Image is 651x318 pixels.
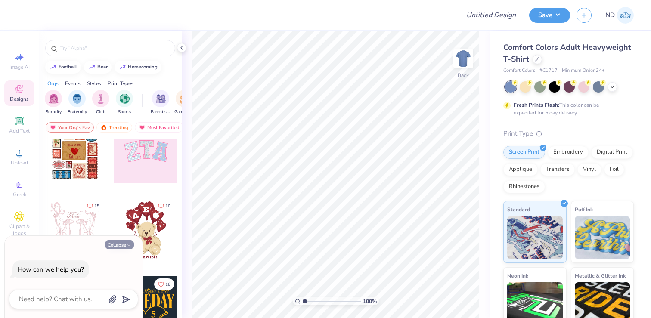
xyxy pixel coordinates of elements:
[50,124,56,130] img: most_fav.gif
[139,124,146,130] img: most_fav.gif
[47,80,59,87] div: Orgs
[503,42,631,64] span: Comfort Colors Adult Heavyweight T-Shirt
[180,94,189,104] img: Game Day Image
[72,94,82,104] img: Fraternity Image
[514,101,620,117] div: This color can be expedited for 5 day delivery.
[9,64,30,71] span: Image AI
[83,200,103,212] button: Like
[97,65,108,69] div: bear
[135,122,183,133] div: Most Favorited
[151,109,170,115] span: Parent's Weekend
[118,109,131,115] span: Sports
[591,146,633,159] div: Digital Print
[174,90,194,115] button: filter button
[96,122,132,133] div: Trending
[46,109,62,115] span: Sorority
[45,61,81,74] button: football
[119,65,126,70] img: trend_line.gif
[539,67,558,74] span: # C1717
[154,278,174,290] button: Like
[514,102,559,108] strong: Fresh Prints Flash:
[84,61,112,74] button: bear
[116,90,133,115] button: filter button
[68,109,87,115] span: Fraternity
[503,129,634,139] div: Print Type
[45,90,62,115] div: filter for Sorority
[575,271,626,280] span: Metallic & Glitter Ink
[165,282,170,287] span: 18
[577,163,601,176] div: Vinyl
[9,127,30,134] span: Add Text
[128,65,158,69] div: homecoming
[68,90,87,115] button: filter button
[45,90,62,115] button: filter button
[156,94,166,104] img: Parent's Weekend Image
[46,122,94,133] div: Your Org's Fav
[11,159,28,166] span: Upload
[10,96,29,102] span: Designs
[13,191,26,198] span: Greek
[92,90,109,115] div: filter for Club
[459,6,523,24] input: Untitled Design
[96,94,105,104] img: Club Image
[604,163,624,176] div: Foil
[65,80,81,87] div: Events
[507,205,530,214] span: Standard
[18,265,84,274] div: How can we help you?
[503,180,545,193] div: Rhinestones
[507,271,528,280] span: Neon Ink
[503,163,538,176] div: Applique
[507,216,563,259] img: Standard
[87,80,101,87] div: Styles
[108,80,133,87] div: Print Types
[96,109,105,115] span: Club
[174,109,194,115] span: Game Day
[165,204,170,208] span: 10
[540,163,575,176] div: Transfers
[174,90,194,115] div: filter for Game Day
[100,124,107,130] img: trending.gif
[605,10,615,20] span: ND
[92,90,109,115] button: filter button
[529,8,570,23] button: Save
[94,204,99,208] span: 15
[562,67,605,74] span: Minimum Order: 24 +
[503,67,535,74] span: Comfort Colors
[4,223,34,237] span: Clipart & logos
[50,65,57,70] img: trend_line.gif
[105,240,134,249] button: Collapse
[548,146,589,159] div: Embroidery
[458,71,469,79] div: Back
[151,90,170,115] div: filter for Parent's Weekend
[115,61,161,74] button: homecoming
[68,90,87,115] div: filter for Fraternity
[116,90,133,115] div: filter for Sports
[617,7,634,24] img: Neha Daga
[151,90,170,115] button: filter button
[605,7,634,24] a: ND
[503,146,545,159] div: Screen Print
[59,65,77,69] div: football
[575,205,593,214] span: Puff Ink
[89,65,96,70] img: trend_line.gif
[363,297,377,305] span: 100 %
[59,44,170,52] input: Try "Alpha"
[120,94,130,104] img: Sports Image
[154,200,174,212] button: Like
[49,94,59,104] img: Sorority Image
[455,50,472,67] img: Back
[575,216,630,259] img: Puff Ink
